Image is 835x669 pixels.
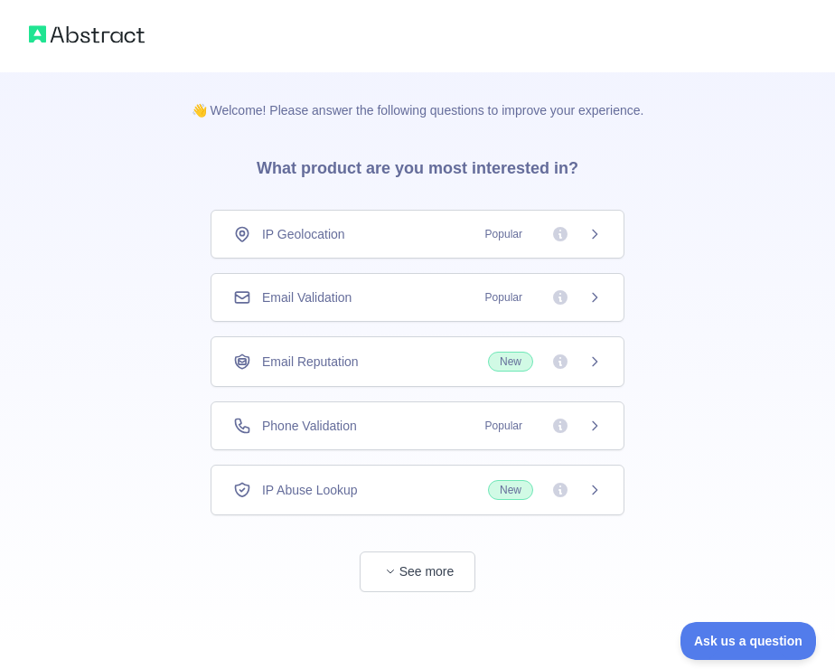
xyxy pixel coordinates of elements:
[262,417,357,435] span: Phone Validation
[474,225,533,243] span: Popular
[228,119,607,210] h3: What product are you most interested in?
[262,225,345,243] span: IP Geolocation
[163,72,673,119] p: 👋 Welcome! Please answer the following questions to improve your experience.
[262,353,359,371] span: Email Reputation
[262,288,352,306] span: Email Validation
[29,22,145,47] img: Abstract logo
[488,480,533,500] span: New
[262,481,358,499] span: IP Abuse Lookup
[360,551,475,592] button: See more
[474,417,533,435] span: Popular
[680,622,817,660] iframe: Toggle Customer Support
[488,352,533,372] span: New
[474,288,533,306] span: Popular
